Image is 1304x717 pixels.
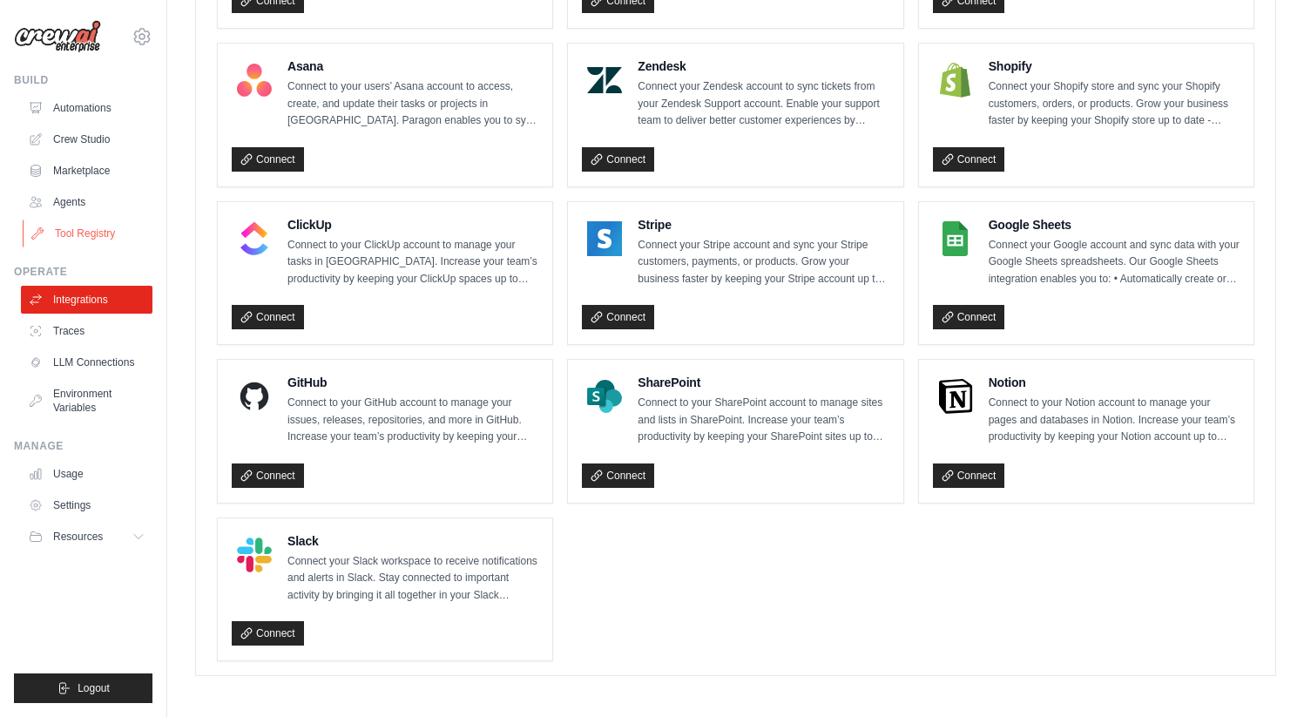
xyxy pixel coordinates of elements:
a: Connect [933,463,1005,488]
img: Notion Logo [938,379,973,414]
p: Connect your Google account and sync data with your Google Sheets spreadsheets. Our Google Sheets... [989,237,1240,288]
img: SharePoint Logo [587,379,622,414]
p: Connect to your users’ Asana account to access, create, and update their tasks or projects in [GE... [287,78,538,130]
img: GitHub Logo [237,379,272,414]
a: Automations [21,94,152,122]
img: Stripe Logo [587,221,622,256]
a: Traces [21,317,152,345]
p: Connect to your GitHub account to manage your issues, releases, repositories, and more in GitHub.... [287,395,538,446]
img: Asana Logo [237,63,272,98]
a: Connect [582,305,654,329]
img: Google Sheets Logo [938,221,973,256]
a: Agents [21,188,152,216]
h4: Stripe [638,216,888,233]
div: Build [14,73,152,87]
a: LLM Connections [21,348,152,376]
h4: Asana [287,57,538,75]
a: Marketplace [21,157,152,185]
button: Logout [14,673,152,703]
h4: Slack [287,532,538,550]
p: Connect your Stripe account and sync your Stripe customers, payments, or products. Grow your busi... [638,237,888,288]
h4: SharePoint [638,374,888,391]
img: Zendesk Logo [587,63,622,98]
a: Connect [232,147,304,172]
p: Connect your Shopify store and sync your Shopify customers, orders, or products. Grow your busine... [989,78,1240,130]
a: Connect [232,305,304,329]
a: Connect [232,621,304,646]
img: Shopify Logo [938,63,973,98]
a: Connect [232,463,304,488]
h4: ClickUp [287,216,538,233]
a: Tool Registry [23,220,154,247]
h4: Notion [989,374,1240,391]
a: Connect [933,147,1005,172]
h4: Google Sheets [989,216,1240,233]
p: Connect to your ClickUp account to manage your tasks in [GEOGRAPHIC_DATA]. Increase your team’s p... [287,237,538,288]
img: ClickUp Logo [237,221,272,256]
a: Usage [21,460,152,488]
a: Integrations [21,286,152,314]
a: Connect [582,147,654,172]
span: Resources [53,530,103,544]
div: Operate [14,265,152,279]
h4: GitHub [287,374,538,391]
button: Resources [21,523,152,551]
a: Crew Studio [21,125,152,153]
p: Connect your Slack workspace to receive notifications and alerts in Slack. Stay connected to impo... [287,553,538,605]
p: Connect to your Notion account to manage your pages and databases in Notion. Increase your team’s... [989,395,1240,446]
div: Manage [14,439,152,453]
h4: Shopify [989,57,1240,75]
span: Logout [78,681,110,695]
img: Slack Logo [237,538,272,572]
a: Connect [582,463,654,488]
a: Environment Variables [21,380,152,422]
h4: Zendesk [638,57,888,75]
a: Settings [21,491,152,519]
p: Connect your Zendesk account to sync tickets from your Zendesk Support account. Enable your suppo... [638,78,888,130]
p: Connect to your SharePoint account to manage sites and lists in SharePoint. Increase your team’s ... [638,395,888,446]
img: Logo [14,20,101,53]
a: Connect [933,305,1005,329]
